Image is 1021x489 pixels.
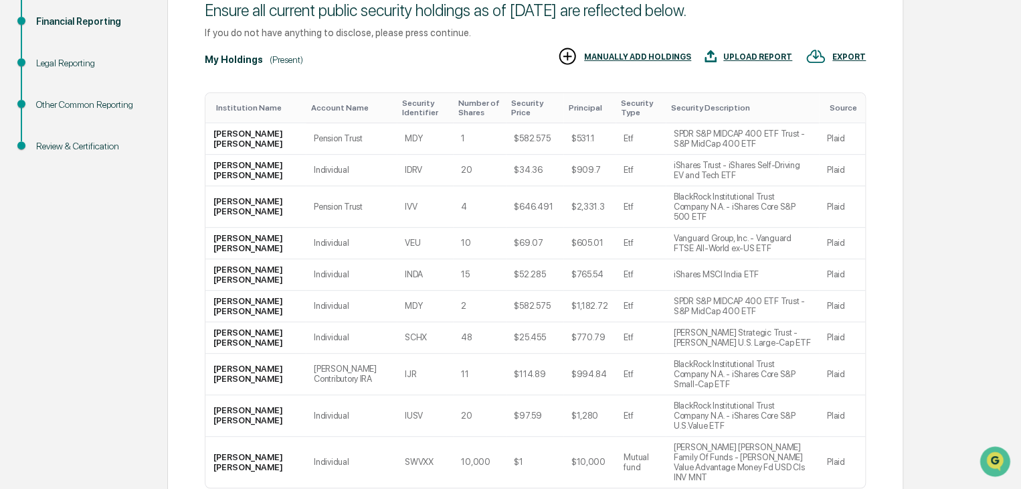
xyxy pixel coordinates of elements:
td: $10,000 [563,437,616,488]
td: [PERSON_NAME] [PERSON_NAME] [205,437,306,488]
div: Toggle SortBy [621,98,660,117]
td: Etf [616,395,665,437]
img: UPLOAD REPORT [705,46,717,66]
td: Individual [306,437,397,488]
td: [PERSON_NAME] [PERSON_NAME] [205,395,306,437]
td: $1 [506,437,563,488]
td: Pension Trust [306,186,397,228]
div: Toggle SortBy [216,103,300,113]
td: [PERSON_NAME] [PERSON_NAME] [205,186,306,228]
td: [PERSON_NAME] Contributory IRA [306,354,397,395]
div: Toggle SortBy [311,103,391,113]
td: Etf [616,354,665,395]
td: $1,280 [563,395,616,437]
td: 15 [453,259,506,291]
td: 4 [453,186,506,228]
td: SPDR S&P MIDCAP 400 ETF Trust - S&P MidCap 400 ETF [666,123,819,155]
td: $531.1 [563,123,616,155]
td: Individual [306,259,397,291]
td: $2,331.3 [563,186,616,228]
td: [PERSON_NAME] [PERSON_NAME] [205,354,306,395]
td: 48 [453,322,506,354]
a: 🗄️Attestations [92,163,171,188]
td: 2 [453,291,506,322]
td: VEU [397,228,453,259]
div: Legal Reporting [36,56,146,70]
td: iShares Trust - iShares Self-Driving EV and Tech ETF [666,155,819,186]
span: Data Lookup [27,194,84,208]
td: [PERSON_NAME] Strategic Trust - [PERSON_NAME] U.S. Large-Cap ETF [666,322,819,354]
td: 11 [453,354,506,395]
td: MDY [397,123,453,155]
td: Etf [616,155,665,186]
td: $114.89 [506,354,563,395]
td: $646.491 [506,186,563,228]
div: 🗄️ [97,170,108,181]
td: Mutual fund [616,437,665,488]
td: $770.79 [563,322,616,354]
div: We're available if you need us! [45,116,169,127]
div: Toggle SortBy [511,98,557,117]
div: Toggle SortBy [830,103,860,113]
td: Plaid [819,155,865,186]
td: $25.455 [506,322,563,354]
td: $909.7 [563,155,616,186]
td: Plaid [819,437,865,488]
td: 20 [453,155,506,186]
td: [PERSON_NAME] [PERSON_NAME] Family Of Funds - [PERSON_NAME] Value Advantage Money Fd USD Cls INV MNT [666,437,819,488]
td: Individual [306,395,397,437]
td: [PERSON_NAME] [PERSON_NAME] [205,322,306,354]
td: Individual [306,228,397,259]
td: 20 [453,395,506,437]
td: IUSV [397,395,453,437]
div: Other Common Reporting [36,98,146,112]
td: SPDR S&P MIDCAP 400 ETF Trust - S&P MidCap 400 ETF [666,291,819,322]
td: $582.575 [506,291,563,322]
td: [PERSON_NAME] [PERSON_NAME] [205,291,306,322]
td: Plaid [819,186,865,228]
td: $582.575 [506,123,563,155]
a: 🖐️Preclearance [8,163,92,188]
td: $765.54 [563,259,616,291]
td: [PERSON_NAME] [PERSON_NAME] [205,259,306,291]
td: SWVXX [397,437,453,488]
td: $97.59 [506,395,563,437]
td: Etf [616,291,665,322]
td: $994.84 [563,354,616,395]
p: How can we help? [13,28,244,50]
iframe: Open customer support [978,445,1014,481]
td: Individual [306,155,397,186]
div: Start new chat [45,102,219,116]
div: Toggle SortBy [569,103,611,113]
td: Etf [616,228,665,259]
td: Etf [616,322,665,354]
div: Toggle SortBy [458,98,500,117]
td: IJR [397,354,453,395]
td: 10 [453,228,506,259]
td: SCHX [397,322,453,354]
td: Individual [306,322,397,354]
td: $52.285 [506,259,563,291]
img: 1746055101610-c473b297-6a78-478c-a979-82029cc54cd1 [13,102,37,127]
td: Plaid [819,291,865,322]
td: Vanguard Group, Inc. - Vanguard FTSE All-World ex-US ETF [666,228,819,259]
span: Attestations [110,169,166,182]
img: MANUALLY ADD HOLDINGS [557,46,577,66]
input: Clear [35,61,221,75]
div: Toggle SortBy [671,103,814,113]
span: Preclearance [27,169,86,182]
td: $34.36 [506,155,563,186]
td: iShares MSCI India ETF [666,259,819,291]
td: Etf [616,259,665,291]
td: $605.01 [563,228,616,259]
td: MDY [397,291,453,322]
div: Financial Reporting [36,15,146,29]
div: Ensure all current public security holdings as of [DATE] are reflected below. [205,1,866,20]
td: [PERSON_NAME] [PERSON_NAME] [205,155,306,186]
a: 🔎Data Lookup [8,189,90,213]
td: Pension Trust [306,123,397,155]
td: BlackRock Institutional Trust Company N.A. - iShares Core S&P Small-Cap ETF [666,354,819,395]
td: Etf [616,186,665,228]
